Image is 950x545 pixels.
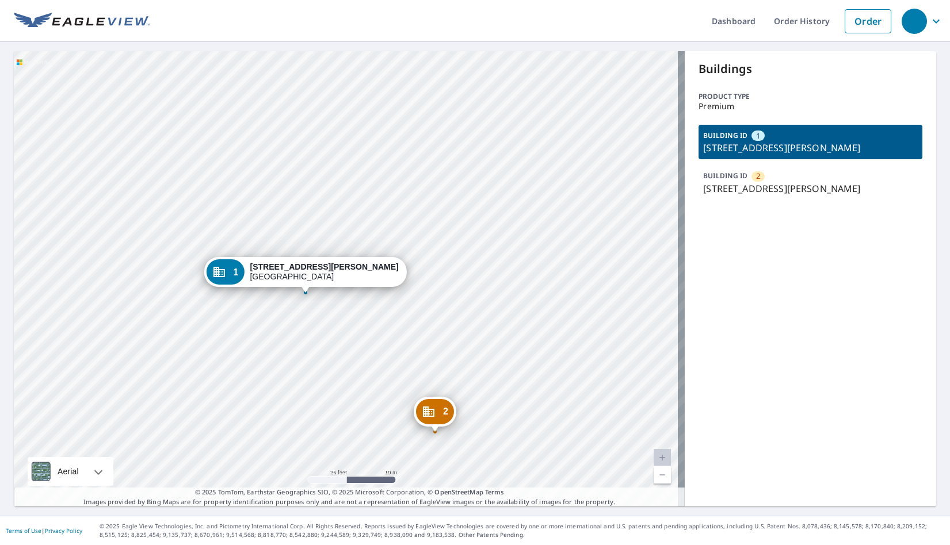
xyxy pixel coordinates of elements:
div: Aerial [28,457,113,486]
a: Privacy Policy [45,527,82,535]
p: Images provided by Bing Maps are for property identification purposes only and are not a represen... [14,488,685,506]
a: Order [845,9,891,33]
a: Current Level 20, Zoom Out [654,466,671,483]
img: EV Logo [14,13,150,30]
div: Dropped pin, building 1, Commercial property, 2801 S Woodrow St Arlington, VA 22206 [204,257,406,293]
div: Aerial [54,457,82,486]
p: Premium [699,102,922,111]
p: [STREET_ADDRESS][PERSON_NAME] [703,141,918,155]
p: Buildings [699,60,922,78]
span: 2 [756,171,760,182]
p: Product type [699,91,922,102]
a: Terms of Use [6,527,41,535]
span: 2 [443,407,448,416]
div: [GEOGRAPHIC_DATA] [250,262,398,282]
div: Dropped pin, building 2, Commercial property, 2805 S Woodrow St Arlington, VA 22206 [414,397,456,432]
a: Current Level 20, Zoom In Disabled [654,449,671,466]
span: © 2025 TomTom, Earthstar Geographics SIO, © 2025 Microsoft Corporation, © [195,488,504,497]
span: 1 [756,131,760,141]
p: [STREET_ADDRESS][PERSON_NAME] [703,182,918,195]
p: | [6,527,82,534]
p: BUILDING ID [703,131,747,140]
p: © 2025 Eagle View Technologies, Inc. and Pictometry International Corp. All Rights Reserved. Repo... [100,522,944,539]
p: BUILDING ID [703,171,747,181]
a: OpenStreetMap [434,488,483,496]
span: 1 [233,268,238,277]
strong: [STREET_ADDRESS][PERSON_NAME] [250,262,398,271]
a: Terms [485,488,504,496]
